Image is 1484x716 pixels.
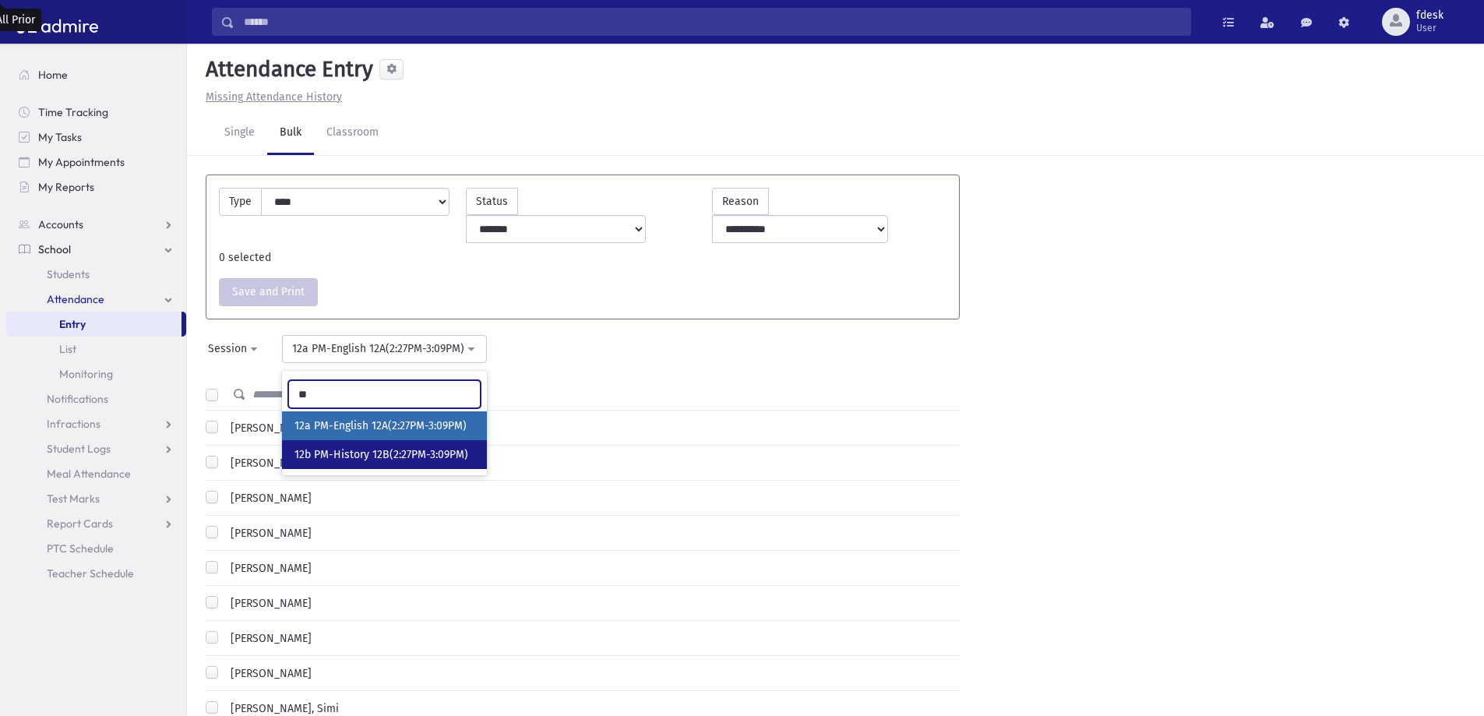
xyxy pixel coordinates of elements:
[47,467,131,481] span: Meal Attendance
[59,367,113,381] span: Monitoring
[1416,9,1443,22] span: fdesk
[38,105,108,119] span: Time Tracking
[199,56,373,83] h5: Attendance Entry
[47,392,108,406] span: Notifications
[38,155,125,169] span: My Appointments
[38,68,68,82] span: Home
[6,486,186,511] a: Test Marks
[466,188,518,215] label: Status
[38,130,82,144] span: My Tasks
[6,461,186,486] a: Meal Attendance
[6,62,186,87] a: Home
[224,490,312,506] label: [PERSON_NAME]
[59,317,86,331] span: Entry
[208,340,247,357] div: Session
[294,418,467,434] span: 12a PM-English 12A(2:27PM-3:09PM)
[224,630,312,647] label: [PERSON_NAME]
[47,517,113,531] span: Report Cards
[47,566,134,580] span: Teacher Schedule
[211,249,954,266] div: 0 selected
[6,175,186,199] a: My Reports
[6,212,186,237] a: Accounts
[267,111,314,155] a: Bulk
[38,242,71,256] span: School
[6,362,186,386] a: Monitoring
[59,342,76,356] span: List
[6,386,186,411] a: Notifications
[6,511,186,536] a: Report Cards
[6,561,186,586] a: Teacher Schedule
[6,100,186,125] a: Time Tracking
[6,312,182,337] a: Entry
[314,111,391,155] a: Classroom
[224,595,312,612] label: [PERSON_NAME]
[47,541,114,556] span: PTC Schedule
[47,417,100,431] span: Infractions
[199,90,342,104] a: Missing Attendance History
[47,442,111,456] span: Student Logs
[6,411,186,436] a: Infractions
[288,380,481,408] input: Search
[206,90,342,104] u: Missing Attendance History
[212,111,267,155] a: Single
[712,188,769,215] label: Reason
[6,436,186,461] a: Student Logs
[6,125,186,150] a: My Tasks
[6,150,186,175] a: My Appointments
[282,335,487,363] button: 12a PM-English 12A(2:27PM-3:09PM)
[294,447,468,463] span: 12b PM-History 12B(2:27PM-3:09PM)
[219,278,318,306] button: Save and Print
[224,665,312,682] label: [PERSON_NAME]
[198,335,270,363] button: Session
[47,267,90,281] span: Students
[224,420,312,436] label: [PERSON_NAME]
[6,262,186,287] a: Students
[6,287,186,312] a: Attendance
[224,455,312,471] label: [PERSON_NAME]
[12,6,102,37] img: AdmirePro
[292,340,464,357] div: 12a PM-English 12A(2:27PM-3:09PM)
[224,525,312,541] label: [PERSON_NAME]
[1416,22,1443,34] span: User
[234,8,1190,36] input: Search
[6,337,186,362] a: List
[47,292,104,306] span: Attendance
[6,237,186,262] a: School
[6,536,186,561] a: PTC Schedule
[47,492,100,506] span: Test Marks
[224,560,312,577] label: [PERSON_NAME]
[38,180,94,194] span: My Reports
[219,188,262,216] label: Type
[38,217,83,231] span: Accounts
